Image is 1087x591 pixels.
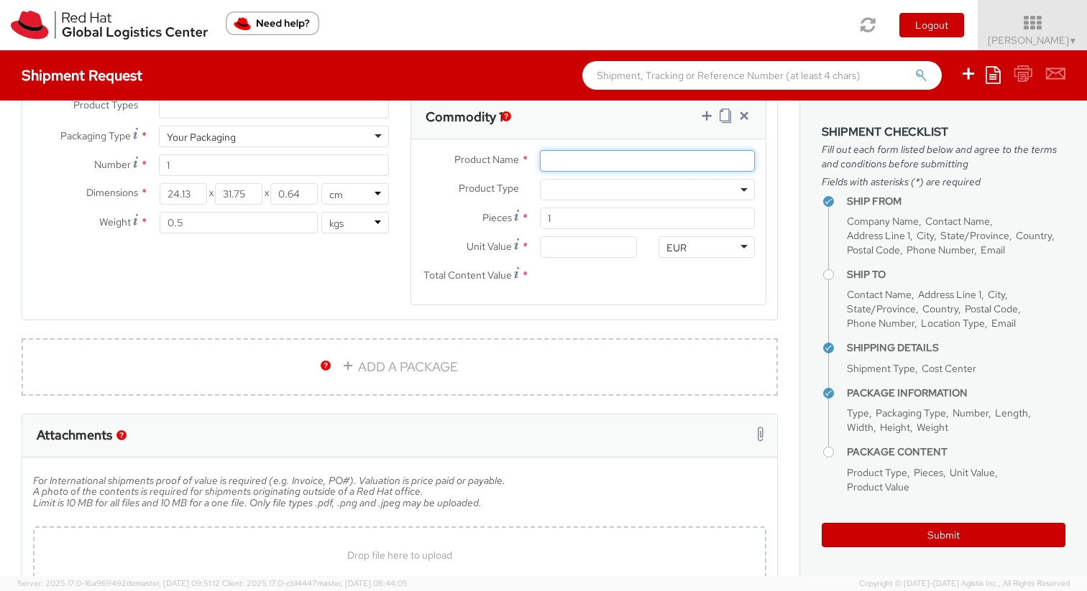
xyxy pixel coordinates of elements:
[917,229,934,242] span: City
[37,428,112,442] h3: Attachments
[167,130,236,144] div: Your Packaging
[822,174,1065,189] span: Fields with asterisks (*) are required
[914,466,943,479] span: Pieces
[33,475,766,519] h5: For International shipments proof of value is required (e.g. Invoice, PO#). Valuation is price pa...
[847,447,1065,457] h4: Package Content
[847,406,869,419] span: Type
[73,98,138,111] span: Product Types
[953,406,989,419] span: Number
[847,302,916,315] span: State/Province
[270,183,318,205] input: Height
[482,211,512,224] span: Pieces
[981,243,1005,256] span: Email
[822,142,1065,171] span: Fill out each form listed below and agree to the terms and conditions before submitting
[988,288,1005,301] span: City
[426,110,503,124] h3: Commodity 1
[822,523,1065,547] button: Submit
[459,182,519,195] span: Product Type
[135,578,220,588] span: master, [DATE] 09:51:12
[922,302,958,315] span: Country
[965,302,1018,315] span: Postal Code
[921,317,985,330] span: Location Type
[847,196,1065,207] h4: Ship From
[847,243,900,256] span: Postal Code
[215,183,262,205] input: Width
[847,317,914,330] span: Phone Number
[847,480,909,493] span: Product Value
[226,11,319,35] button: Need help?
[666,241,687,255] div: EUR
[207,183,215,205] span: X
[899,13,964,37] button: Logout
[347,549,452,562] span: Drop file here to upload
[160,183,207,205] input: Length
[582,61,942,90] input: Shipment, Tracking or Reference Number (at least 4 chars)
[17,578,220,588] span: Server: 2025.17.0-16a969492de
[880,421,910,434] span: Height
[907,243,974,256] span: Phone Number
[317,578,408,588] span: master, [DATE] 08:44:05
[847,343,1065,353] h4: Shipping Details
[262,183,270,205] span: X
[847,421,873,434] span: Width
[847,269,1065,280] h4: Ship To
[940,229,1009,242] span: State/Province
[991,317,1016,330] span: Email
[847,288,912,301] span: Contact Name
[918,288,981,301] span: Address Line 1
[859,578,1070,590] span: Copyright © [DATE]-[DATE] Agistix Inc., All Rights Reserved
[423,269,512,281] span: Total Content Value
[847,362,915,375] span: Shipment Type
[94,158,131,171] span: Number
[22,68,142,83] h4: Shipment Request
[454,153,519,166] span: Product Name
[995,406,1028,419] span: Length
[847,215,919,228] span: Company Name
[1069,35,1078,47] span: ▼
[917,421,948,434] span: Weight
[925,215,990,228] span: Contact Name
[847,466,907,479] span: Product Type
[11,11,208,39] img: rh-logistics-00dfa346123c4ec078e1.svg
[950,466,995,479] span: Unit Value
[222,578,408,588] span: Client: 2025.17.0-cb14447
[876,406,946,419] span: Packaging Type
[99,215,131,228] span: Weight
[22,338,778,396] a: ADD A PACKAGE
[922,362,976,375] span: Cost Center
[847,229,910,242] span: Address Line 1
[1016,229,1052,242] span: Country
[822,126,1065,139] h3: Shipment Checklist
[988,34,1078,47] span: [PERSON_NAME]
[86,186,138,199] span: Dimensions
[467,240,512,253] span: Unit Value
[847,388,1065,399] h4: Package Information
[60,129,131,142] span: Packaging Type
